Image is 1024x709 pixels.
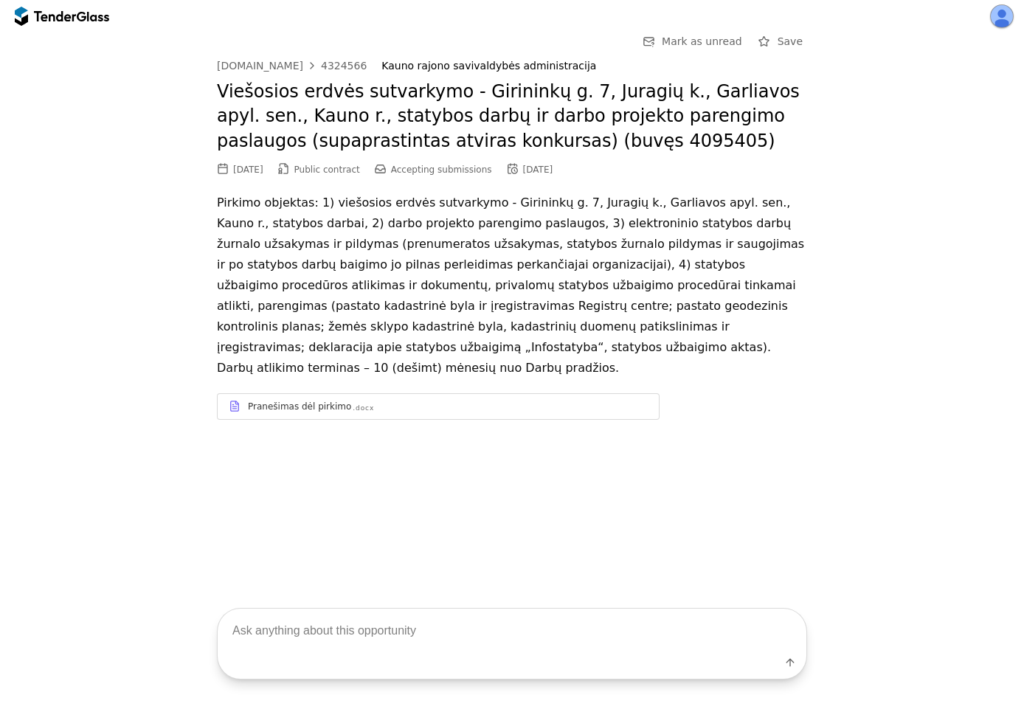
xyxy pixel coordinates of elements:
div: Kauno rajono savivaldybės administracija [381,60,792,72]
button: Mark as unread [638,32,747,51]
div: .docx [353,404,374,413]
div: 4324566 [321,60,367,71]
span: Mark as unread [662,35,742,47]
a: Pranešimas dėl pirkimo.docx [217,393,660,420]
span: Accepting submissions [391,165,492,175]
span: Save [778,35,803,47]
div: [DATE] [523,165,553,175]
div: [DATE] [233,165,263,175]
a: [DOMAIN_NAME]4324566 [217,60,367,72]
span: Public contract [294,165,360,175]
div: Pranešimas dėl pirkimo [248,401,351,412]
button: Save [754,32,807,51]
h2: Viešosios erdvės sutvarkymo - Girininkų g. 7, Juragių k., Garliavos apyl. sen., Kauno r., statybo... [217,80,807,154]
div: [DOMAIN_NAME] [217,60,303,71]
p: Pirkimo objektas: 1) viešosios erdvės sutvarkymo - Girininkų g. 7, Juragių k., Garliavos apyl. se... [217,193,807,378]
